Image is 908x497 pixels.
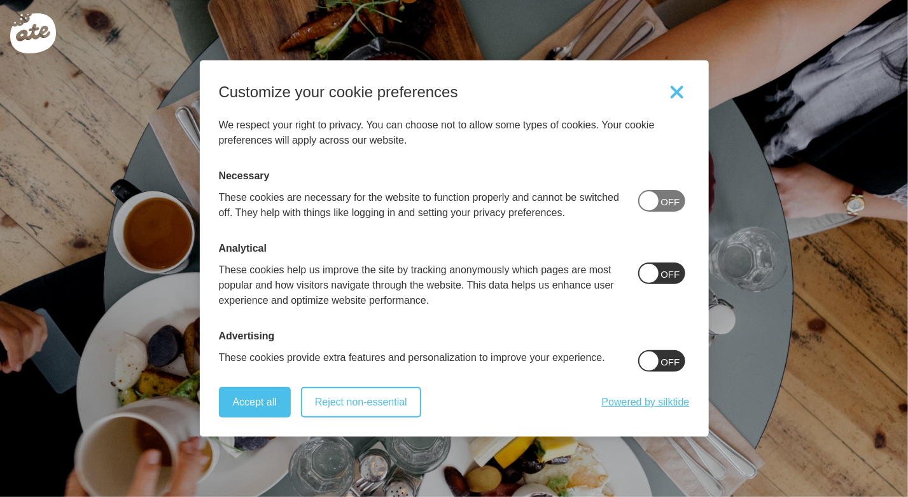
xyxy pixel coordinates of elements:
legend: Necessary [219,168,270,184]
legend: Analytical [219,241,267,256]
button: Toggle preferences [664,79,690,105]
h1: Customize your cookie preferences [219,85,458,100]
span: Off [661,194,680,210]
span: Off [661,355,680,370]
p: These cookies are necessary for the website to function properly and cannot be switched off. They... [219,190,623,221]
span: Off [661,267,680,282]
button: Accept all cookies [219,387,291,418]
p: These cookies provide extra features and personalization to improve your experience. [219,350,605,365]
p: We respect your right to privacy. You can choose not to allow some types of cookies. Your cookie ... [219,118,690,148]
p: These cookies help us improve the site by tracking anonymously which pages are most popular and h... [219,262,623,308]
a: Get this banner for free [602,395,690,410]
button: Reject non-essential [301,387,421,418]
legend: Advertising [219,329,275,344]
